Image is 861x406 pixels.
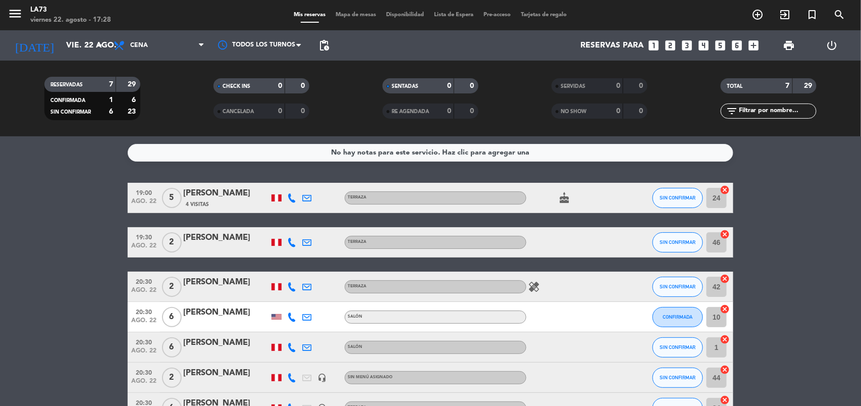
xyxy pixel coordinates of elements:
[162,337,182,358] span: 6
[348,284,366,288] span: Terraza
[331,12,382,18] span: Mapa de mesas
[660,239,696,245] span: SIN CONFIRMAR
[714,39,727,52] i: looks_5
[50,82,83,87] span: RESERVADAS
[752,9,764,21] i: add_circle_outline
[616,82,620,89] strong: 0
[132,96,138,104] strong: 6
[516,12,572,18] span: Tarjetas de regalo
[301,108,307,115] strong: 0
[616,108,620,115] strong: 0
[162,368,182,388] span: 2
[663,314,693,320] span: CONFIRMADA
[664,39,677,52] i: looks_two
[109,81,113,88] strong: 7
[131,242,156,254] span: ago. 22
[318,39,330,52] span: pending_actions
[720,229,730,239] i: cancel
[653,337,703,358] button: SIN CONFIRMAR
[660,344,696,350] span: SIN CONFIRMAR
[348,375,393,379] span: Sin menú asignado
[131,231,156,242] span: 19:30
[786,82,790,89] strong: 7
[447,108,451,115] strong: 0
[653,277,703,297] button: SIN CONFIRMAR
[109,96,113,104] strong: 1
[779,9,791,21] i: exit_to_app
[128,108,138,115] strong: 23
[131,347,156,359] span: ago. 22
[223,84,250,89] span: CHECK INS
[720,274,730,284] i: cancel
[681,39,694,52] i: looks_3
[720,334,730,344] i: cancel
[131,198,156,210] span: ago. 22
[727,84,742,89] span: TOTAL
[470,82,476,89] strong: 0
[183,276,269,289] div: [PERSON_NAME]
[720,185,730,195] i: cancel
[806,9,819,21] i: turned_in_not
[348,240,366,244] span: Terraza
[131,275,156,287] span: 20:30
[470,108,476,115] strong: 0
[720,365,730,375] i: cancel
[558,192,570,204] i: cake
[109,108,113,115] strong: 6
[653,232,703,252] button: SIN CONFIRMAR
[131,366,156,378] span: 20:30
[660,284,696,289] span: SIN CONFIRMAR
[94,39,106,52] i: arrow_drop_down
[348,345,362,349] span: Salón
[301,82,307,89] strong: 0
[804,82,815,89] strong: 29
[131,186,156,198] span: 19:00
[429,12,479,18] span: Lista de Espera
[653,307,703,327] button: CONFIRMADA
[50,110,91,115] span: SIN CONFIRMAR
[131,306,156,317] span: 20:30
[561,109,586,114] span: NO SHOW
[348,315,362,319] span: Salón
[747,39,761,52] i: add_box
[697,39,711,52] i: looks_4
[720,395,730,405] i: cancel
[128,81,138,88] strong: 29
[131,378,156,389] span: ago. 22
[348,195,366,199] span: Terraza
[479,12,516,18] span: Pre-acceso
[183,367,269,380] div: [PERSON_NAME]
[289,12,331,18] span: Mis reservas
[162,188,182,208] span: 5
[731,39,744,52] i: looks_6
[447,82,451,89] strong: 0
[392,109,429,114] span: RE AGENDADA
[783,39,795,52] span: print
[653,368,703,388] button: SIN CONFIRMAR
[738,106,816,117] input: Filtrar por nombre...
[162,277,182,297] span: 2
[720,304,730,314] i: cancel
[131,287,156,298] span: ago. 22
[131,317,156,329] span: ago. 22
[392,84,418,89] span: SENTADAS
[332,147,530,159] div: No hay notas para este servicio. Haz clic para agregar una
[317,373,327,382] i: headset_mic
[653,188,703,208] button: SIN CONFIRMAR
[648,39,661,52] i: looks_one
[50,98,85,103] span: CONFIRMADA
[183,306,269,319] div: [PERSON_NAME]
[581,41,644,50] span: Reservas para
[183,187,269,200] div: [PERSON_NAME]
[826,39,838,52] i: power_settings_new
[639,82,645,89] strong: 0
[660,375,696,380] span: SIN CONFIRMAR
[8,34,61,57] i: [DATE]
[561,84,585,89] span: SERVIDAS
[528,281,540,293] i: healing
[162,232,182,252] span: 2
[278,82,282,89] strong: 0
[183,336,269,349] div: [PERSON_NAME]
[811,30,853,61] div: LOG OUT
[131,336,156,347] span: 20:30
